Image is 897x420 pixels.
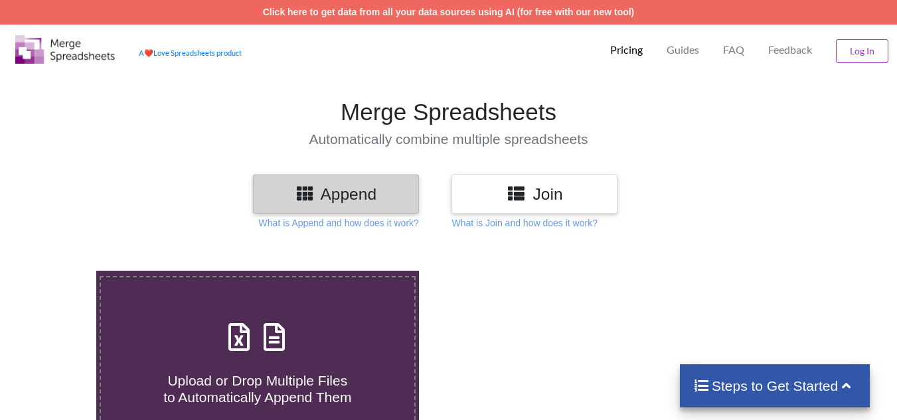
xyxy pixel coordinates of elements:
span: Feedback [768,44,812,55]
p: What is Append and how does it work? [259,216,419,230]
h3: Append [263,184,409,204]
p: FAQ [723,43,744,57]
a: Click here to get data from all your data sources using AI (for free with our new tool) [263,7,635,17]
p: Guides [667,43,699,57]
span: heart [144,48,153,57]
span: Upload or Drop Multiple Files to Automatically Append Them [163,373,351,405]
button: Log In [836,39,888,63]
a: AheartLove Spreadsheets product [139,48,242,57]
h3: Join [461,184,608,204]
p: Pricing [610,43,643,57]
h4: Steps to Get Started [693,378,857,394]
p: What is Join and how does it work? [451,216,597,230]
img: Logo.png [15,35,115,64]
